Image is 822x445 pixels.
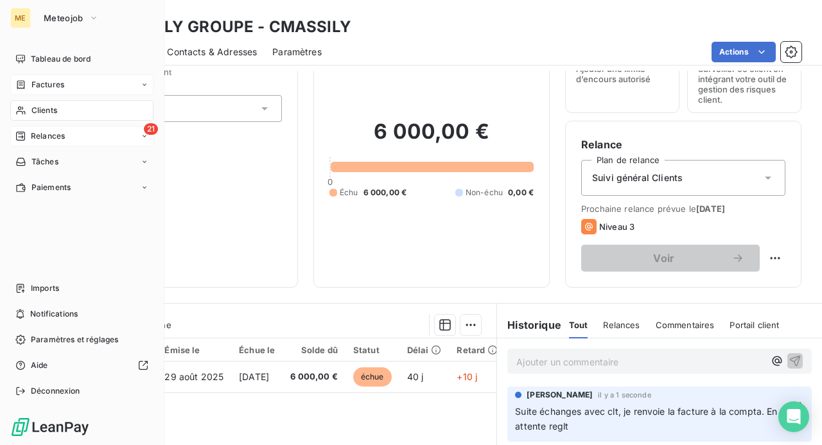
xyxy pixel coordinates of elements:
[31,360,48,371] span: Aide
[144,123,158,135] span: 21
[10,8,31,28] div: ME
[508,187,534,198] span: 0,00 €
[164,371,223,382] span: 29 août 2025
[597,253,731,263] span: Voir
[272,46,322,58] span: Paramètres
[353,367,392,387] span: échue
[353,345,392,355] div: Statut
[31,283,59,294] span: Imports
[778,401,809,432] div: Open Intercom Messenger
[603,320,640,330] span: Relances
[598,391,651,399] span: il y a 1 seconde
[340,187,358,198] span: Échu
[31,385,80,397] span: Déconnexion
[31,53,91,65] span: Tableau de bord
[730,320,779,330] span: Portail client
[457,345,498,355] div: Retard
[363,187,407,198] span: 6 000,00 €
[712,42,776,62] button: Actions
[696,204,725,214] span: [DATE]
[466,187,503,198] span: Non-échu
[592,171,683,184] span: Suivi général Clients
[31,130,65,142] span: Relances
[10,355,153,376] a: Aide
[290,371,338,383] span: 6 000,00 €
[31,334,118,345] span: Paramètres et réglages
[239,371,269,382] span: [DATE]
[164,345,223,355] div: Émise le
[515,406,780,432] span: Suite échanges avec clt, je renvoie la facture à la compta. En attente reglt
[328,177,333,187] span: 0
[569,320,588,330] span: Tout
[599,222,634,232] span: Niveau 3
[167,46,257,58] span: Contacts & Adresses
[407,345,442,355] div: Délai
[113,15,351,39] h3: MASSILY GROUPE - CMASSILY
[10,417,90,437] img: Logo LeanPay
[31,156,58,168] span: Tâches
[698,64,791,105] span: Surveiller ce client en intégrant votre outil de gestion des risques client.
[581,245,760,272] button: Voir
[497,317,561,333] h6: Historique
[31,79,64,91] span: Factures
[31,105,57,116] span: Clients
[31,182,71,193] span: Paiements
[407,371,424,382] span: 40 j
[290,345,338,355] div: Solde dû
[457,371,477,382] span: +10 j
[581,137,785,152] h6: Relance
[576,64,669,84] span: Ajouter une limite d’encours autorisé
[30,308,78,320] span: Notifications
[656,320,715,330] span: Commentaires
[239,345,275,355] div: Échue le
[329,119,534,157] h2: 6 000,00 €
[581,204,785,214] span: Prochaine relance prévue le
[44,13,83,23] span: Meteojob
[527,389,593,401] span: [PERSON_NAME]
[103,67,282,85] span: Propriétés Client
